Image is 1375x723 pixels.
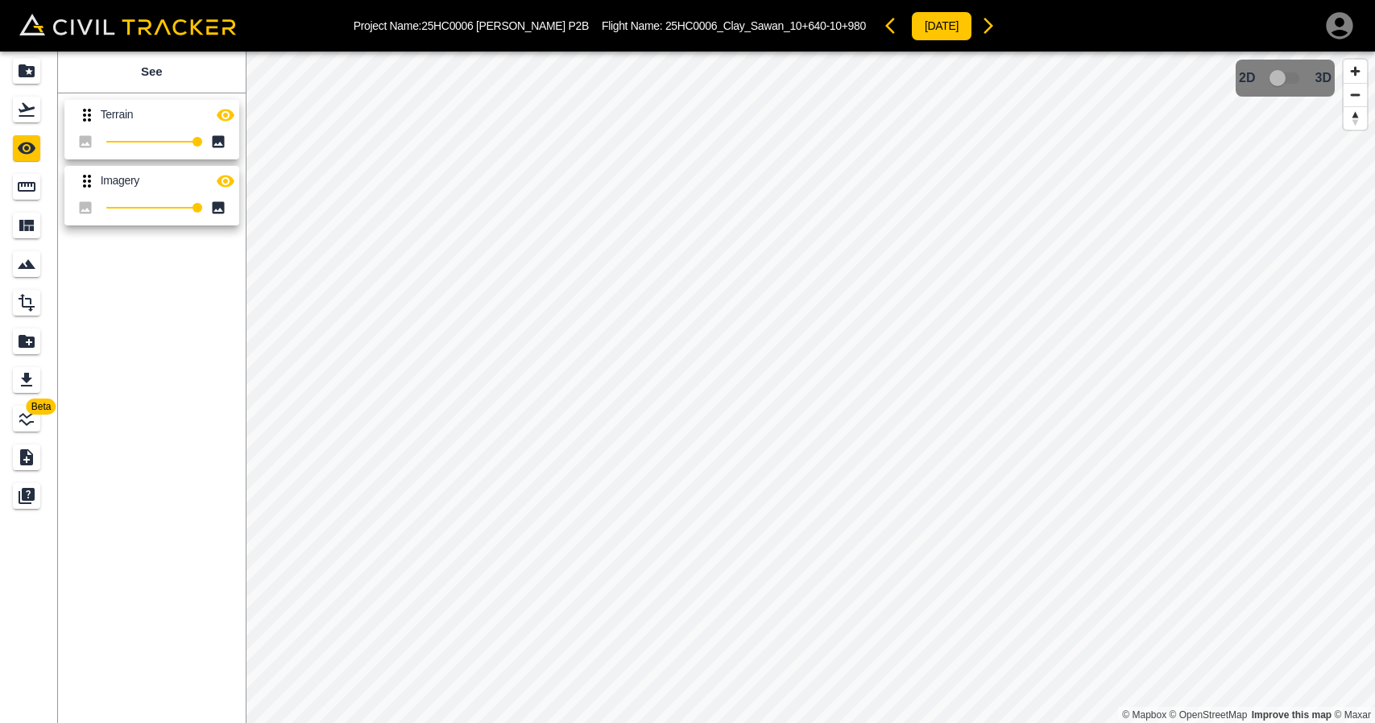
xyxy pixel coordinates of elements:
p: Project Name: 25HC0006 [PERSON_NAME] P2B [354,19,589,32]
a: OpenStreetMap [1170,709,1248,721]
span: 3D model not uploaded yet [1262,63,1309,93]
button: [DATE] [911,11,972,41]
p: Flight Name: [602,19,866,32]
img: Civil Tracker [19,14,236,36]
canvas: Map [246,52,1375,723]
span: 25HC0006_Clay_Sawan_10+640-10+980 [665,19,866,32]
a: Map feedback [1252,709,1332,721]
a: Mapbox [1122,709,1166,721]
button: Zoom out [1344,83,1367,106]
button: Zoom in [1344,60,1367,83]
button: Reset bearing to north [1344,106,1367,130]
span: 2D [1239,71,1255,85]
a: Maxar [1334,709,1371,721]
span: 3D [1315,71,1332,85]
